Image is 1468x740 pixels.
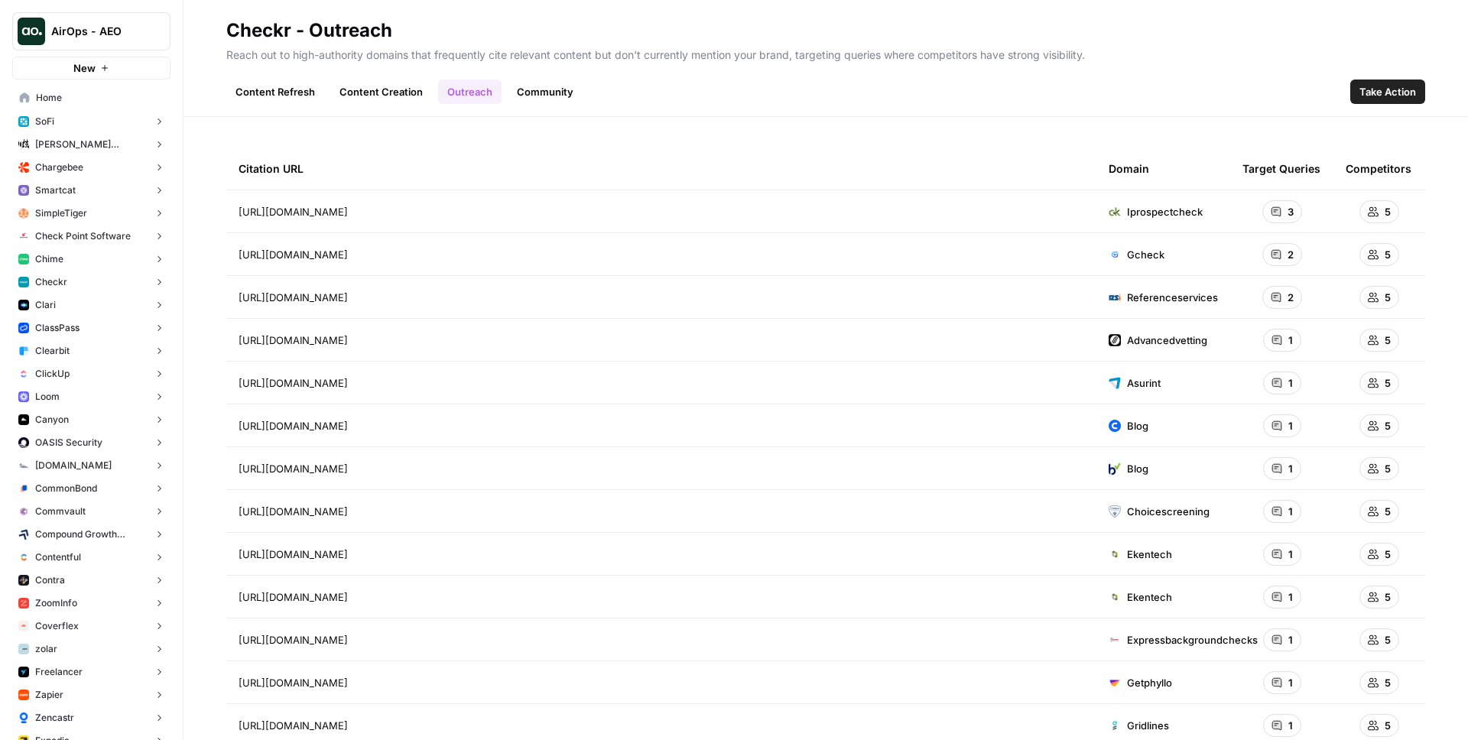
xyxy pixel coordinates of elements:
[35,688,63,702] span: Zapier
[1288,290,1294,305] span: 2
[239,547,348,562] span: [URL][DOMAIN_NAME]
[12,225,171,248] button: Check Point Software
[1385,547,1391,562] span: 5
[1288,461,1293,476] span: 1
[1127,675,1172,690] span: Getphyllo
[12,133,171,156] button: [PERSON_NAME] [PERSON_NAME] at Work
[239,290,348,305] span: [URL][DOMAIN_NAME]
[239,675,348,690] span: [URL][DOMAIN_NAME]
[1127,375,1161,391] span: Asurint
[239,247,348,262] span: [URL][DOMAIN_NAME]
[1385,418,1391,433] span: 5
[18,644,29,654] img: 6os5al305rae5m5hhkke1ziqya7s
[1109,591,1121,603] img: domains-289748.jpg
[1385,632,1391,647] span: 5
[1127,333,1207,348] span: Advancedvetting
[1127,461,1148,476] span: Blog
[35,619,79,633] span: Coverflex
[35,482,97,495] span: CommonBond
[1359,84,1416,99] span: Take Action
[18,598,29,609] img: hcm4s7ic2xq26rsmuray6dv1kquq
[12,385,171,408] button: Loom
[35,665,83,679] span: Freelancer
[12,615,171,638] button: Coverflex
[1385,247,1391,262] span: 5
[12,202,171,225] button: SimpleTiger
[18,391,29,402] img: wev6amecshr6l48lvue5fy0bkco1
[18,346,29,356] img: fr92439b8i8d8kixz6owgxh362ib
[18,575,29,586] img: azd67o9nw473vll9dbscvlvo9wsn
[35,505,86,518] span: Commvault
[18,667,29,677] img: a9mur837mohu50bzw3stmy70eh87
[1127,632,1258,647] span: Expressbackgroundchecks
[1288,589,1293,605] span: 1
[1385,461,1391,476] span: 5
[239,589,348,605] span: [URL][DOMAIN_NAME]
[18,414,29,425] img: 0idox3onazaeuxox2jono9vm549w
[1109,148,1149,190] div: Domain
[35,711,74,725] span: Zencastr
[18,552,29,563] img: 2ud796hvc3gw7qwjscn75txc5abr
[239,718,348,733] span: [URL][DOMAIN_NAME]
[1288,204,1294,219] span: 3
[239,504,348,519] span: [URL][DOMAIN_NAME]
[18,690,29,700] img: 8scb49tlb2vriaw9mclg8ae1t35j
[1288,675,1293,690] span: 1
[1288,547,1293,562] span: 1
[18,323,29,333] img: z4c86av58qw027qbtb91h24iuhub
[35,229,131,243] span: Check Point Software
[1127,718,1169,733] span: Gridlines
[1288,632,1293,647] span: 1
[1385,589,1391,605] span: 5
[12,706,171,729] button: Zencastr
[18,139,29,150] img: m87i3pytwzu9d7629hz0batfjj1p
[226,18,392,43] div: Checkr - Outreach
[1385,504,1391,519] span: 5
[18,18,45,45] img: AirOps - AEO Logo
[12,408,171,431] button: Canyon
[18,506,29,517] img: xf6b4g7v9n1cfco8wpzm78dqnb6e
[508,80,583,104] a: Community
[1127,204,1203,219] span: Iprospectcheck
[35,527,148,541] span: Compound Growth Marketing
[12,477,171,500] button: CommonBond
[18,300,29,310] img: h6qlr8a97mop4asab8l5qtldq2wv
[1109,634,1121,646] img: domains-308923.jpg
[1109,248,1121,261] img: domains-18939.jpg
[18,621,29,631] img: l4muj0jjfg7df9oj5fg31blri2em
[12,569,171,592] button: Contra
[239,461,348,476] span: [URL][DOMAIN_NAME]
[1385,675,1391,690] span: 5
[1109,719,1121,732] img: domains-855192.jpg
[1346,148,1411,190] div: Competitors
[1385,375,1391,391] span: 5
[1109,291,1121,303] img: domains-295590.jpg
[12,500,171,523] button: Commvault
[35,413,69,427] span: Canyon
[35,367,70,381] span: ClickUp
[35,436,102,450] span: OASIS Security
[18,368,29,379] img: nyvnio03nchgsu99hj5luicuvesv
[1242,148,1320,190] div: Target Queries
[226,80,324,104] a: Content Refresh
[18,437,29,448] img: red1k5sizbc2zfjdzds8kz0ky0wq
[239,632,348,647] span: [URL][DOMAIN_NAME]
[1288,333,1293,348] span: 1
[438,80,502,104] a: Outreach
[12,110,171,133] button: SoFi
[1109,548,1121,560] img: domains-289748.jpg
[1288,718,1293,733] span: 1
[18,483,29,494] img: glq0fklpdxbalhn7i6kvfbbvs11n
[18,712,29,723] img: s6x7ltuwawlcg2ux8d2ne4wtho4t
[12,638,171,660] button: zolar
[1109,677,1121,689] img: domains-1571437.jpg
[18,116,29,127] img: apu0vsiwfa15xu8z64806eursjsk
[12,683,171,706] button: Zapier
[12,86,171,110] a: Home
[12,362,171,385] button: ClickUp
[35,138,148,151] span: [PERSON_NAME] [PERSON_NAME] at Work
[239,204,348,219] span: [URL][DOMAIN_NAME]
[35,390,60,404] span: Loom
[1127,504,1210,519] span: Choicescreening
[36,91,164,105] span: Home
